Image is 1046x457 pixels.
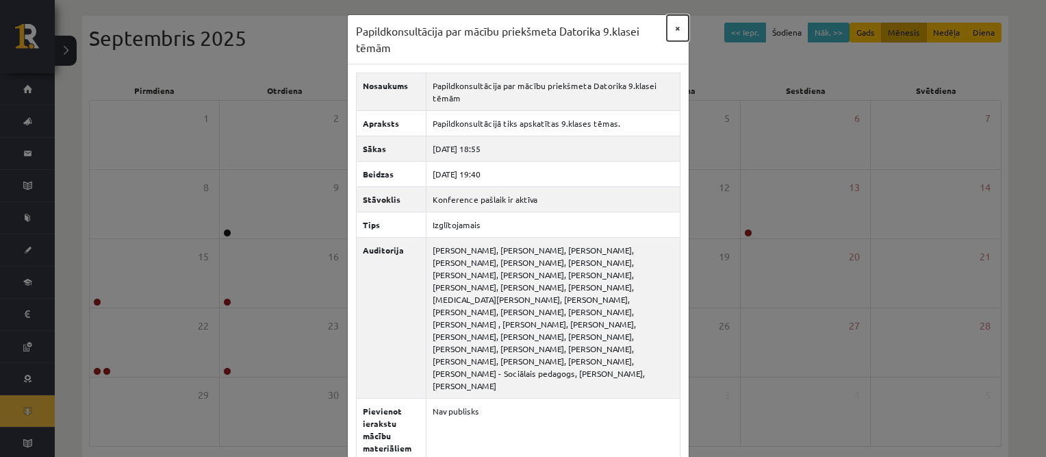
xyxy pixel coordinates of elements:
th: Sākas [356,136,426,162]
th: Apraksts [356,111,426,136]
td: Papildkonsultācija par mācību priekšmeta Datorika 9.klasei tēmām [426,73,680,111]
td: [DATE] 18:55 [426,136,680,162]
td: [DATE] 19:40 [426,162,680,187]
th: Tips [356,212,426,238]
button: × [667,15,689,41]
h3: Papildkonsultācija par mācību priekšmeta Datorika 9.klasei tēmām [356,23,667,55]
th: Stāvoklis [356,187,426,212]
td: Papildkonsultācijā tiks apskatītas 9.klases tēmas. [426,111,680,136]
td: Izglītojamais [426,212,680,238]
td: Konference pašlaik ir aktīva [426,187,680,212]
th: Auditorija [356,238,426,399]
td: [PERSON_NAME], [PERSON_NAME], [PERSON_NAME], [PERSON_NAME], [PERSON_NAME], [PERSON_NAME], [PERSON... [426,238,680,399]
th: Beidzas [356,162,426,187]
th: Nosaukums [356,73,426,111]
